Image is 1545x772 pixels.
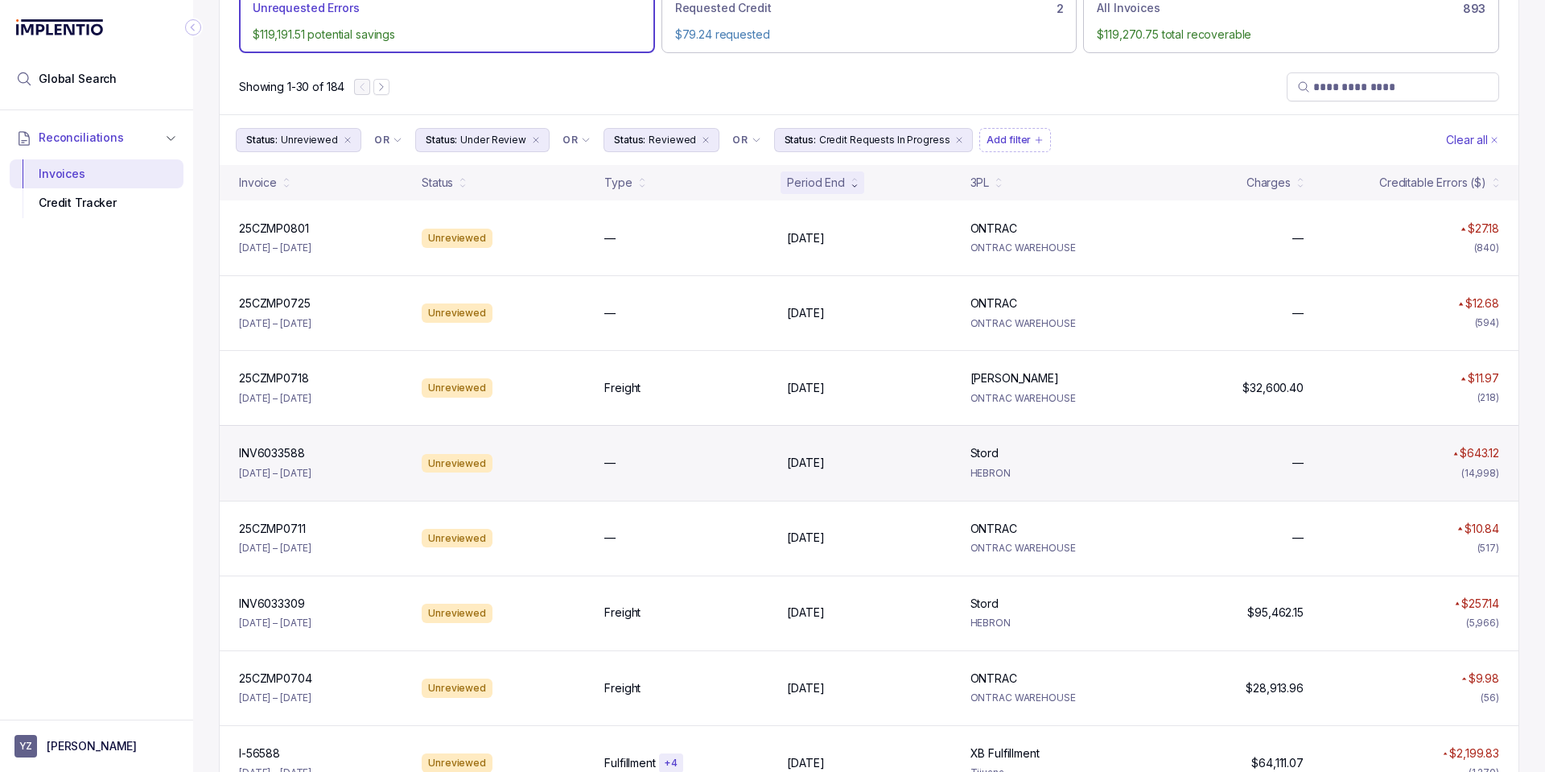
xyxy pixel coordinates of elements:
[14,735,37,758] span: User initials
[1461,465,1499,481] div: (14,998)
[970,175,990,191] div: 3PL
[1461,596,1499,612] p: $257.14
[1379,175,1486,191] div: Creditable Errors ($)
[236,128,361,152] button: Filter Chip Unreviewed
[556,129,597,151] button: Filter Chip Connector undefined
[787,680,824,696] p: [DATE]
[281,132,338,148] p: Unreviewed
[373,79,389,95] button: Next Page
[970,295,1017,312] p: ONTRAC
[970,370,1059,386] p: [PERSON_NAME]
[23,188,171,217] div: Credit Tracker
[1246,175,1291,191] div: Charges
[10,156,183,221] div: Reconciliations
[422,529,492,548] div: Unreviewed
[1247,605,1304,621] p: $95,462.15
[970,316,1134,332] p: ONTRAC WAREHOUSE
[787,755,824,771] p: [DATE]
[236,128,1443,152] ul: Filter Group
[239,295,311,312] p: 25CZMP0725
[774,128,974,152] button: Filter Chip Credit Requests In Progress
[1246,680,1304,696] p: $28,913.96
[819,132,950,148] p: Credit Requests In Progress
[1292,455,1304,471] p: —
[23,159,171,188] div: Invoices
[970,615,1134,631] p: HEBRON
[664,757,678,770] p: + 4
[1461,227,1465,231] img: red pointer upwards
[970,596,999,612] p: Stord
[341,134,354,147] div: remove content
[39,130,124,146] span: Reconciliations
[1463,2,1485,15] h6: 893
[787,530,824,546] p: [DATE]
[614,132,645,148] p: Status:
[422,303,492,323] div: Unreviewed
[970,671,1017,687] p: ONTRAC
[732,134,748,147] p: OR
[39,71,117,87] span: Global Search
[970,221,1017,237] p: ONTRAC
[1460,445,1499,461] p: $643.12
[604,128,719,152] button: Filter Chip Reviewed
[422,175,453,191] div: Status
[1466,615,1499,631] div: (5,966)
[239,370,309,386] p: 25CZMP0718
[953,134,966,147] div: remove content
[415,128,550,152] li: Filter Chip Under Review
[246,132,278,148] p: Status:
[1461,677,1466,681] img: red pointer upwards
[1242,380,1304,396] p: $32,600.40
[787,305,824,321] p: [DATE]
[732,134,760,147] li: Filter Chip Connector undefined
[1468,370,1499,386] p: $11.97
[699,134,712,147] div: remove content
[1446,132,1488,148] p: Clear all
[1474,240,1499,256] div: (840)
[1453,452,1458,456] img: red pointer upwards
[604,605,641,621] p: Freight
[970,521,1017,537] p: ONTRAC
[787,380,824,396] p: [DATE]
[239,690,311,706] p: [DATE] – [DATE]
[422,604,492,623] div: Unreviewed
[970,445,999,461] p: Stord
[1292,230,1304,246] p: —
[675,27,1064,43] p: $79.24 requested
[426,132,457,148] p: Status:
[1457,526,1462,530] img: red pointer upwards
[239,445,305,461] p: INV6033588
[604,530,616,546] p: —
[1465,521,1499,537] p: $10.84
[979,128,1051,152] button: Filter Chip Add filter
[14,735,179,758] button: User initials[PERSON_NAME]
[239,465,311,481] p: [DATE] – [DATE]
[1465,295,1499,312] p: $12.68
[562,134,591,147] li: Filter Chip Connector undefined
[970,540,1134,556] p: ONTRAC WAREHOUSE
[374,134,402,147] li: Filter Chip Connector undefined
[239,316,311,332] p: [DATE] – [DATE]
[253,27,641,43] p: $119,191.51 potential savings
[1057,2,1064,15] h6: 2
[239,79,344,95] div: Remaining page entries
[1481,690,1499,706] div: (56)
[787,175,845,191] div: Period End
[787,230,824,246] p: [DATE]
[1443,128,1502,152] button: Clear Filters
[970,690,1134,706] p: ONTRAC WAREHOUSE
[1461,377,1465,381] img: red pointer upwards
[47,738,137,754] p: [PERSON_NAME]
[1475,315,1499,331] div: (594)
[239,615,311,631] p: [DATE] – [DATE]
[239,79,344,95] p: Showing 1-30 of 184
[183,18,203,37] div: Collapse Icon
[970,465,1134,481] p: HEBRON
[1458,302,1463,306] img: red pointer upwards
[1449,745,1499,762] p: $2,199.83
[460,132,526,148] p: Under Review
